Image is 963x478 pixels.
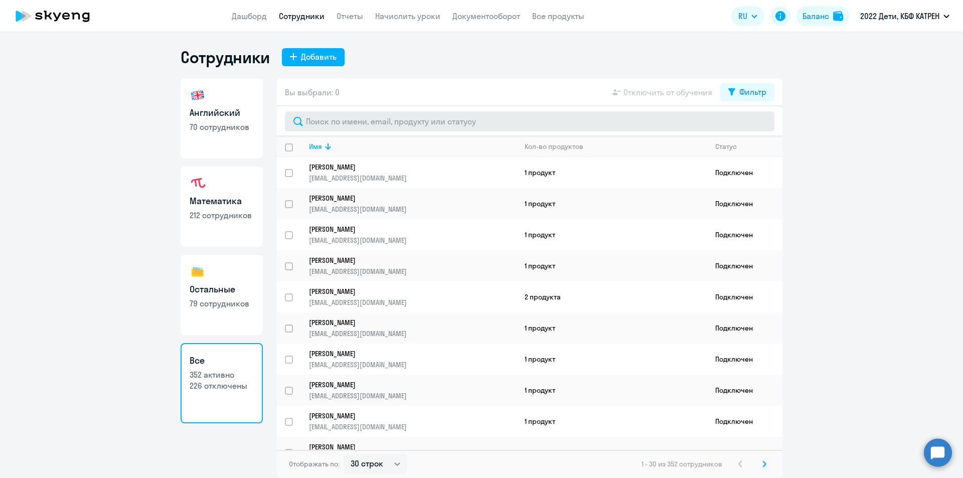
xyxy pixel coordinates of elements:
div: Статус [715,142,737,151]
td: 1 продукт [517,344,707,375]
td: Подключен [707,219,782,250]
p: [EMAIL_ADDRESS][DOMAIN_NAME] [309,236,516,245]
img: math [190,176,206,192]
p: 79 сотрудников [190,298,254,309]
p: 2022 Дети, КБФ КАТРЕН [860,10,939,22]
a: Отчеты [337,11,363,21]
a: Дашборд [232,11,267,21]
a: [PERSON_NAME][EMAIL_ADDRESS][DOMAIN_NAME] [309,225,516,245]
p: [EMAIL_ADDRESS][DOMAIN_NAME] [309,205,516,214]
img: english [190,87,206,103]
td: 1 продукт [517,437,707,468]
a: Математика212 сотрудников [181,167,263,247]
button: Балансbalance [796,6,849,26]
div: Имя [309,142,322,151]
td: Подключен [707,188,782,219]
a: [PERSON_NAME][EMAIL_ADDRESS][DOMAIN_NAME] [309,411,516,431]
div: Добавить [301,51,337,63]
a: Все352 активно226 отключены [181,343,263,423]
td: Подключен [707,312,782,344]
div: Баланс [802,10,829,22]
td: 1 продукт [517,406,707,437]
div: Статус [715,142,782,151]
h3: Остальные [190,283,254,296]
td: Подключен [707,157,782,188]
button: Добавить [282,48,345,66]
td: Подключен [707,375,782,406]
p: [PERSON_NAME] [309,194,503,203]
span: Отображать по: [289,459,340,468]
h1: Сотрудники [181,47,270,67]
span: RU [738,10,747,22]
p: [PERSON_NAME] [309,349,503,358]
h3: Английский [190,106,254,119]
p: [EMAIL_ADDRESS][DOMAIN_NAME] [309,422,516,431]
p: [PERSON_NAME] [309,163,503,172]
p: 352 активно [190,369,254,380]
a: Сотрудники [279,11,325,21]
p: [EMAIL_ADDRESS][DOMAIN_NAME] [309,391,516,400]
img: balance [833,11,843,21]
td: 1 продукт [517,250,707,281]
td: Подключен [707,281,782,312]
td: Подключен [707,406,782,437]
a: Начислить уроки [375,11,440,21]
input: Поиск по имени, email, продукту или статусу [285,111,774,131]
td: 1 продукт [517,188,707,219]
a: [PERSON_NAME][EMAIL_ADDRESS][DOMAIN_NAME] [309,442,516,462]
div: Кол-во продуктов [525,142,707,151]
span: Вы выбрали: 0 [285,86,340,98]
p: 226 отключены [190,380,254,391]
button: 2022 Дети, КБФ КАТРЕН [855,4,954,28]
p: [EMAIL_ADDRESS][DOMAIN_NAME] [309,174,516,183]
p: [EMAIL_ADDRESS][DOMAIN_NAME] [309,329,516,338]
img: others [190,264,206,280]
a: Документооборот [452,11,520,21]
div: Фильтр [739,86,766,98]
p: [EMAIL_ADDRESS][DOMAIN_NAME] [309,267,516,276]
a: Остальные79 сотрудников [181,255,263,335]
p: [PERSON_NAME] [309,256,503,265]
p: [PERSON_NAME] [309,318,503,327]
p: [EMAIL_ADDRESS][DOMAIN_NAME] [309,298,516,307]
a: [PERSON_NAME][EMAIL_ADDRESS][DOMAIN_NAME] [309,194,516,214]
a: [PERSON_NAME][EMAIL_ADDRESS][DOMAIN_NAME] [309,380,516,400]
p: 70 сотрудников [190,121,254,132]
h3: Математика [190,195,254,208]
h3: Все [190,354,254,367]
span: 1 - 30 из 352 сотрудников [641,459,722,468]
a: [PERSON_NAME][EMAIL_ADDRESS][DOMAIN_NAME] [309,287,516,307]
td: 1 продукт [517,157,707,188]
p: [EMAIL_ADDRESS][DOMAIN_NAME] [309,360,516,369]
td: Подключен [707,250,782,281]
p: [PERSON_NAME] [309,442,503,451]
p: [PERSON_NAME] [309,380,503,389]
a: [PERSON_NAME][EMAIL_ADDRESS][DOMAIN_NAME] [309,349,516,369]
td: 1 продукт [517,312,707,344]
a: [PERSON_NAME][EMAIL_ADDRESS][DOMAIN_NAME] [309,318,516,338]
td: Подключен [707,437,782,468]
button: Фильтр [720,83,774,101]
td: 1 продукт [517,219,707,250]
div: Имя [309,142,516,151]
button: RU [731,6,764,26]
td: 2 продукта [517,281,707,312]
p: 212 сотрудников [190,210,254,221]
td: 1 продукт [517,375,707,406]
p: [PERSON_NAME] [309,411,503,420]
a: Все продукты [532,11,584,21]
p: [PERSON_NAME] [309,287,503,296]
div: Кол-во продуктов [525,142,583,151]
td: Подключен [707,344,782,375]
a: [PERSON_NAME][EMAIL_ADDRESS][DOMAIN_NAME] [309,256,516,276]
a: [PERSON_NAME][EMAIL_ADDRESS][DOMAIN_NAME] [309,163,516,183]
p: [PERSON_NAME] [309,225,503,234]
a: Английский70 сотрудников [181,78,263,158]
